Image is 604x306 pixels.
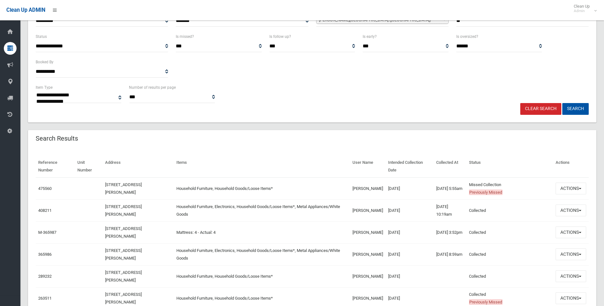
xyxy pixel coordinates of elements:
[105,204,142,217] a: [STREET_ADDRESS][PERSON_NAME]
[556,248,586,260] button: Actions
[174,177,350,200] td: Household Furniture, Household Goods/Loose Items*
[38,186,52,191] a: 475560
[350,265,386,287] td: [PERSON_NAME]
[556,270,586,282] button: Actions
[174,156,350,177] th: Items
[553,156,589,177] th: Actions
[574,9,590,13] small: Admin
[105,182,142,195] a: [STREET_ADDRESS][PERSON_NAME]
[350,199,386,221] td: [PERSON_NAME]
[269,33,291,40] label: Is follow up?
[562,103,589,115] button: Search
[28,132,86,145] header: Search Results
[38,252,52,257] a: 365986
[386,265,434,287] td: [DATE]
[103,156,174,177] th: Address
[105,292,142,304] a: [STREET_ADDRESS][PERSON_NAME]
[36,156,75,177] th: Reference Number
[174,199,350,221] td: Household Furniture, Electronics, Household Goods/Loose Items*, Metal Appliances/White Goods
[386,177,434,200] td: [DATE]
[174,265,350,287] td: Household Furniture, Household Goods/Loose Items*
[105,248,142,261] a: [STREET_ADDRESS][PERSON_NAME]
[469,190,502,195] span: Previously Missed
[36,33,47,40] label: Status
[386,199,434,221] td: [DATE]
[350,177,386,200] td: [PERSON_NAME]
[174,221,350,243] td: Mattress: 4 - Actual: 4
[105,270,142,282] a: [STREET_ADDRESS][PERSON_NAME]
[38,230,56,235] a: M-365987
[38,296,52,301] a: 263511
[176,33,194,40] label: Is missed?
[105,226,142,239] a: [STREET_ADDRESS][PERSON_NAME]
[350,243,386,265] td: [PERSON_NAME]
[386,243,434,265] td: [DATE]
[434,199,467,221] td: [DATE] 10:19am
[434,177,467,200] td: [DATE] 5:55am
[75,156,103,177] th: Unit Number
[350,221,386,243] td: [PERSON_NAME]
[556,292,586,304] button: Actions
[38,208,52,213] a: 408211
[466,221,553,243] td: Collected
[386,221,434,243] td: [DATE]
[36,59,53,66] label: Booked By
[520,103,561,115] a: Clear Search
[36,84,53,91] label: Item Type
[350,156,386,177] th: User Name
[363,33,377,40] label: Is early?
[434,243,467,265] td: [DATE] 8:59am
[469,299,502,305] span: Previously Missed
[466,265,553,287] td: Collected
[466,156,553,177] th: Status
[466,199,553,221] td: Collected
[174,243,350,265] td: Household Furniture, Electronics, Household Goods/Loose Items*, Metal Appliances/White Goods
[556,183,586,194] button: Actions
[556,205,586,216] button: Actions
[129,84,176,91] label: Number of results per page
[434,221,467,243] td: [DATE] 3:52pm
[466,177,553,200] td: Missed Collection
[571,4,596,13] span: Clean Up
[556,226,586,238] button: Actions
[466,243,553,265] td: Collected
[386,156,434,177] th: Intended Collection Date
[434,156,467,177] th: Collected At
[6,7,45,13] span: Clean Up ADMIN
[38,274,52,279] a: 289232
[456,33,478,40] label: Is oversized?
